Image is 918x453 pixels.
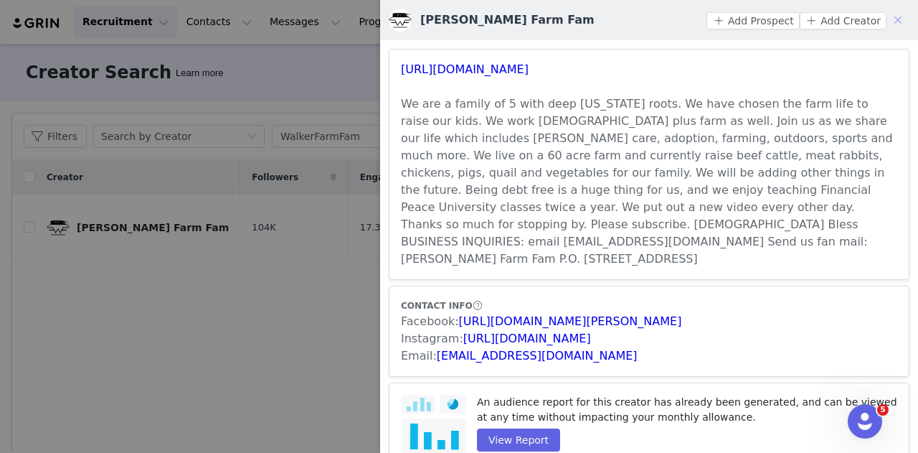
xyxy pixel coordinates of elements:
span: 5 [877,404,889,416]
a: [URL][DOMAIN_NAME] [463,332,591,345]
a: [URL][DOMAIN_NAME] [401,62,529,76]
a: [EMAIL_ADDRESS][DOMAIN_NAME] [437,349,638,363]
h3: [PERSON_NAME] Farm Fam [420,11,595,29]
span: Facebook: [401,314,459,328]
img: AIdro_l4GCI90B9FSoQ2ZrUDA09_t5Fm2FW1LsHSdt7RklKIXss=s480-c-k-c0x00ffffff-no-rj [389,9,412,32]
span: CONTACT INFO [401,301,473,311]
span: Email: [401,349,437,363]
h3: We are a family of 5 with deep [US_STATE] roots. We have chosen the farm life to raise our kids. ... [401,95,897,268]
p: An audience report for this creator has already been generated, and can be viewed at any time wit... [477,395,897,425]
button: View Report [477,429,560,452]
iframe: Intercom live chat [848,404,882,439]
button: Add Prospect [706,12,799,29]
button: Add Creator [800,12,886,29]
span: Instagram: [401,332,463,345]
a: [URL][DOMAIN_NAME][PERSON_NAME] [459,314,682,328]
